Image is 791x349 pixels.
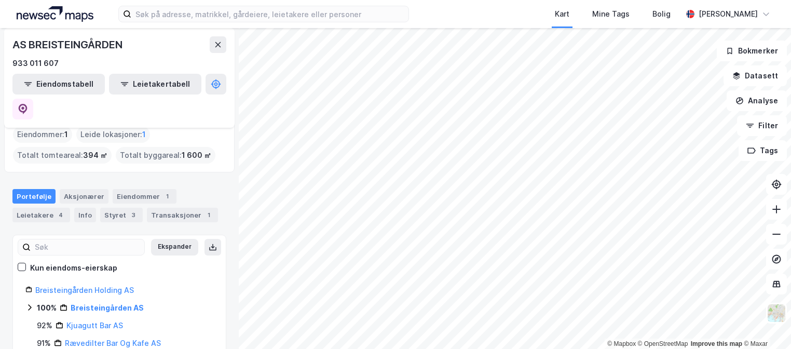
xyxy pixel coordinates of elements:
[131,6,408,22] input: Søk på adresse, matrikkel, gårdeiere, leietakere eller personer
[691,340,742,347] a: Improve this map
[30,262,117,274] div: Kun eiendoms-eierskap
[724,65,787,86] button: Datasett
[142,128,146,141] span: 1
[60,189,108,204] div: Aksjonærer
[128,210,139,220] div: 3
[13,126,72,143] div: Eiendommer :
[12,57,59,70] div: 933 011 607
[739,299,791,349] iframe: Chat Widget
[12,74,105,95] button: Eiendomstabell
[31,239,144,255] input: Søk
[151,239,198,256] button: Ekspander
[37,319,52,332] div: 92%
[35,286,134,294] a: Breisteingården Holding AS
[65,339,161,347] a: Rævedilter Bar Og Kafe AS
[66,321,123,330] a: Kjuagutt Bar AS
[607,340,636,347] a: Mapbox
[56,210,66,220] div: 4
[37,302,57,314] div: 100%
[100,208,143,222] div: Styret
[739,140,787,161] button: Tags
[13,147,112,164] div: Totalt tomteareal :
[555,8,569,20] div: Kart
[12,208,70,222] div: Leietakere
[71,303,144,312] a: Breisteingården AS
[739,299,791,349] div: Kontrollprogram for chat
[12,189,56,204] div: Portefølje
[74,208,96,222] div: Info
[12,36,124,53] div: AS BREISTEINGÅRDEN
[638,340,688,347] a: OpenStreetMap
[737,115,787,136] button: Filter
[652,8,671,20] div: Bolig
[182,149,211,162] span: 1 600 ㎡
[113,189,176,204] div: Eiendommer
[17,6,93,22] img: logo.a4113a55bc3d86da70a041830d287a7e.svg
[699,8,758,20] div: [PERSON_NAME]
[76,126,150,143] div: Leide lokasjoner :
[727,90,787,111] button: Analyse
[83,149,107,162] span: 394 ㎡
[109,74,201,95] button: Leietakertabell
[162,191,172,202] div: 1
[203,210,214,220] div: 1
[147,208,218,222] div: Transaksjoner
[64,128,68,141] span: 1
[592,8,630,20] div: Mine Tags
[717,41,787,61] button: Bokmerker
[116,147,215,164] div: Totalt byggareal :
